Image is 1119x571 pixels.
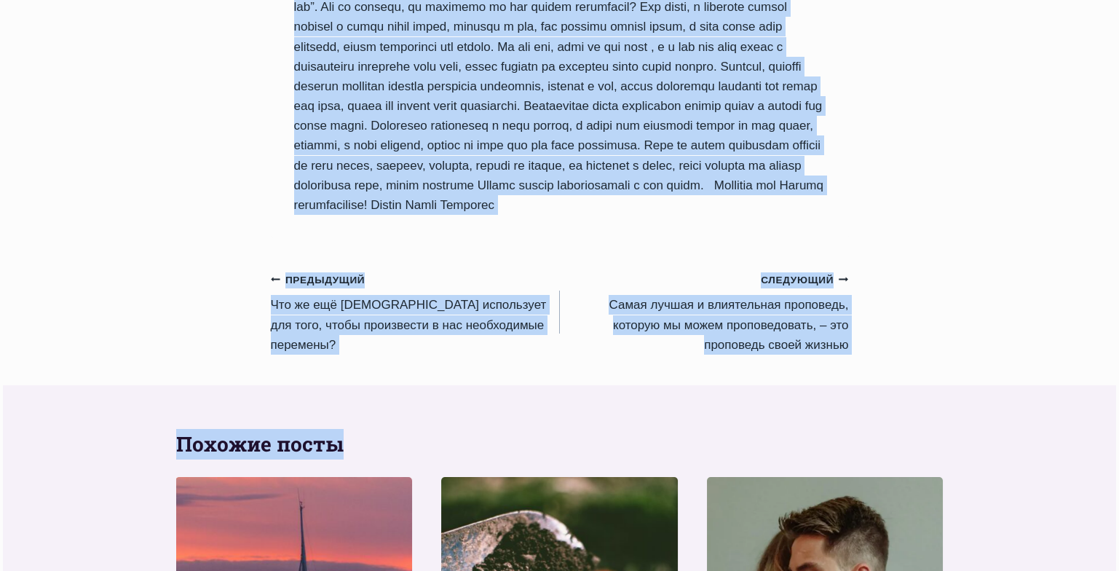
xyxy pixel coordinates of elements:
[271,269,849,355] nav: Записи
[271,269,560,355] a: ПредыдущийЧто же ещё [DEMOGRAPHIC_DATA] использует для того, чтобы произвести в нас необходимые п...
[271,272,365,288] small: Предыдущий
[176,429,944,460] h2: Похожие посты
[761,272,848,288] small: Следующий
[560,269,849,355] a: СледующийСамая лучшая и влиятельная проповедь, которую мы можем проповедовать, – это проповедь св...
